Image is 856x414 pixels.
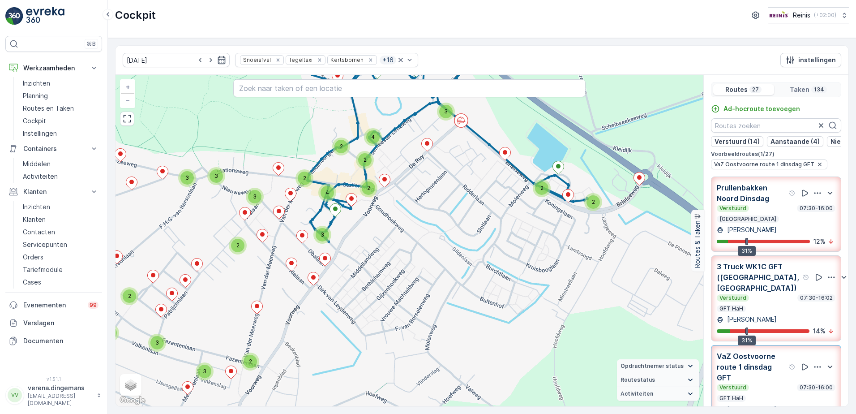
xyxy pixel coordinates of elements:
[364,156,367,163] span: 2
[121,80,134,94] a: In zoomen
[799,384,834,391] p: 07:30-16:00
[444,108,448,115] span: 3
[196,362,214,380] div: 3
[118,395,147,406] a: Dit gebied openen in Google Maps (er wordt een nieuw venster geopend)
[719,395,744,402] p: GFT HaH
[711,118,841,133] input: Routes zoeken
[5,7,23,25] img: logo
[240,56,272,64] div: Snoeiafval
[813,237,826,246] p: 12 %
[719,305,744,312] p: GFT HaH
[241,353,259,371] div: 2
[115,8,156,22] p: Cockpit
[23,301,82,310] p: Evenementen
[356,151,374,169] div: 2
[5,296,102,314] a: Evenementen99
[798,56,836,65] p: instellingen
[185,174,189,181] span: 3
[725,315,777,324] p: [PERSON_NAME]
[799,294,834,302] p: 07:30-16:02
[23,203,50,211] p: Inzichten
[767,136,823,147] button: Aanstaande (4)
[367,185,370,191] span: 2
[360,179,377,197] div: 2
[120,287,138,305] div: 2
[325,189,329,196] span: 4
[23,187,84,196] p: Klanten
[23,278,41,287] p: Cases
[286,56,314,64] div: Tegeltaxi
[725,85,748,94] p: Routes
[207,167,225,185] div: 3
[87,40,96,47] p: ⌘B
[23,240,67,249] p: Servicepunten
[437,103,455,121] div: 3
[23,253,43,262] p: Orders
[203,368,206,375] span: 3
[789,363,796,371] div: help tooltippictogram
[26,7,64,25] img: logo_light-DOdMpM7g.png
[533,179,551,197] div: 2
[19,213,102,226] a: Klanten
[233,79,586,97] input: Zoek naar taken of een locatie
[768,7,849,23] button: Reinis(+02:00)
[315,56,325,64] div: Remove Tegeltaxi
[23,129,57,138] p: Instellingen
[617,373,699,387] summary: Routestatus
[295,169,313,187] div: 2
[155,339,159,346] span: 3
[214,172,218,179] span: 3
[717,261,801,293] p: 3 Truck WK1C GFT ([GEOGRAPHIC_DATA], [GEOGRAPHIC_DATA])
[19,77,102,90] a: Inzichten
[5,140,102,158] button: Containers
[790,85,809,94] p: Taken
[751,86,760,93] p: 27
[23,79,50,88] p: Inzichten
[5,59,102,77] button: Werkzaamheden
[123,53,230,67] input: dd/mm/yyyy
[19,170,102,183] a: Activiteiten
[693,220,702,268] p: Routes & Taken
[273,56,283,64] div: Remove Snoeiafval
[725,225,777,234] p: [PERSON_NAME]
[19,201,102,213] a: Inzichten
[738,246,756,256] div: 31%
[313,226,331,244] div: 3
[5,183,102,201] button: Klanten
[381,56,394,65] p: + 16
[229,237,247,254] div: 2
[23,116,46,125] p: Cockpit
[770,137,820,146] p: Aanstaande (4)
[318,184,336,202] div: 4
[118,395,147,406] img: Google
[23,172,58,181] p: Activiteiten
[23,336,98,345] p: Documenten
[19,158,102,170] a: Middelen
[23,160,51,168] p: Middelen
[19,238,102,251] a: Servicepunten
[23,319,98,328] p: Verslagen
[780,53,841,67] button: instellingen
[617,387,699,401] summary: Activiteiten
[717,351,787,383] p: VaZ Oostvoorne route 1 dinsdag GFT
[246,188,264,206] div: 3
[719,384,747,391] p: Verstuurd
[90,302,97,309] p: 99
[5,314,102,332] a: Verslagen
[714,161,814,168] span: VaZ Oostvoorne route 1 dinsdag GFT
[814,12,836,19] p: ( +02:00 )
[28,392,92,407] p: [EMAIL_ADDRESS][DOMAIN_NAME]
[19,263,102,276] a: Tariefmodule
[19,102,102,115] a: Routes en Taken
[789,190,796,197] div: help tooltippictogram
[253,193,257,200] span: 3
[23,265,63,274] p: Tariefmodule
[584,193,602,211] div: 2
[19,90,102,102] a: Planning
[719,205,747,212] p: Verstuurd
[738,336,756,345] div: 31%
[8,388,22,402] div: VV
[23,215,46,224] p: Klanten
[366,56,376,64] div: Remove Kertsbomen
[711,104,800,113] a: Ad-hocroute toevoegen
